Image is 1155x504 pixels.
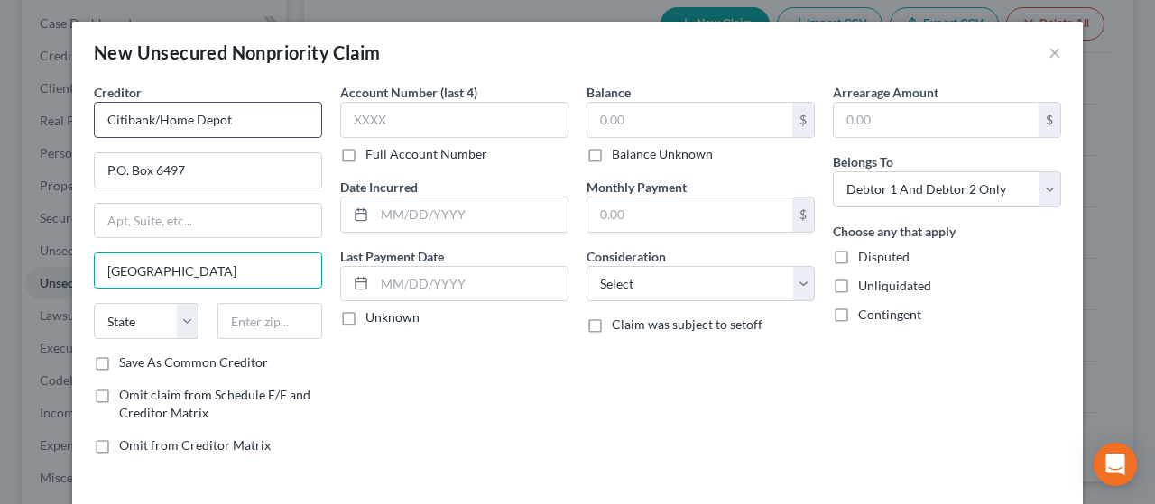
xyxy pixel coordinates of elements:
[792,197,814,232] div: $
[833,154,893,170] span: Belongs To
[587,178,687,197] label: Monthly Payment
[94,40,380,65] div: New Unsecured Nonpriority Claim
[1049,41,1061,63] button: ×
[834,103,1039,137] input: 0.00
[340,247,444,266] label: Last Payment Date
[365,145,487,163] label: Full Account Number
[365,308,420,326] label: Unknown
[340,178,418,197] label: Date Incurred
[833,222,956,241] label: Choose any that apply
[94,85,142,100] span: Creditor
[833,83,938,102] label: Arrearage Amount
[217,303,323,339] input: Enter zip...
[858,249,910,264] span: Disputed
[587,83,631,102] label: Balance
[94,102,322,138] input: Search creditor by name...
[612,316,762,332] span: Claim was subject to setoff
[587,247,666,266] label: Consideration
[374,197,568,232] input: MM/DD/YYYY
[587,197,792,232] input: 0.00
[95,204,321,238] input: Apt, Suite, etc...
[374,267,568,301] input: MM/DD/YYYY
[792,103,814,137] div: $
[1039,103,1060,137] div: $
[119,387,310,420] span: Omit claim from Schedule E/F and Creditor Matrix
[1094,443,1137,486] div: Open Intercom Messenger
[858,307,921,322] span: Contingent
[587,103,792,137] input: 0.00
[95,153,321,188] input: Enter address...
[858,278,931,293] span: Unliquidated
[119,437,271,453] span: Omit from Creditor Matrix
[612,145,713,163] label: Balance Unknown
[119,353,268,371] label: Save As Common Creditor
[340,83,477,102] label: Account Number (last 4)
[340,102,568,138] input: XXXX
[95,253,321,288] input: Enter city...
